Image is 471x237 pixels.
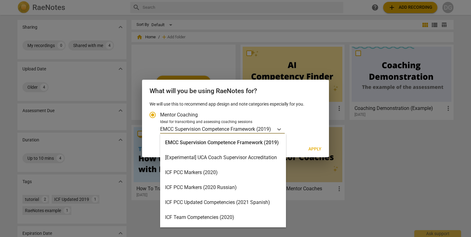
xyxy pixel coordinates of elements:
p: We will use this to recommend app design and note categories especially for you. [150,101,321,107]
button: Apply [303,144,326,155]
span: Mentor Coaching [160,111,198,118]
div: ICF PCC Markers (2020) [160,165,286,180]
h2: What will you be using RaeNotes for? [150,87,321,95]
div: Ideal for transcribing and assessing coaching sessions [160,119,320,125]
p: EMCC Supervision Competence Framework (2019) [160,126,271,133]
div: ICF PCC Markers (2020 Russian) [160,180,286,195]
div: ICF Team Competencies (2020) [160,210,286,225]
div: EMCC Supervision Competence Framework (2019) [160,135,286,150]
span: Apply [308,146,321,152]
div: Account type [150,107,321,134]
input: Ideal for transcribing and assessing coaching sessionsEMCC Supervision Competence Framework (2019) [272,126,273,132]
div: [Experimental] UCA Coach Supervisor Accreditation [160,150,286,165]
div: ICF PCC Updated Competencies (2021 Spanish) [160,195,286,210]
